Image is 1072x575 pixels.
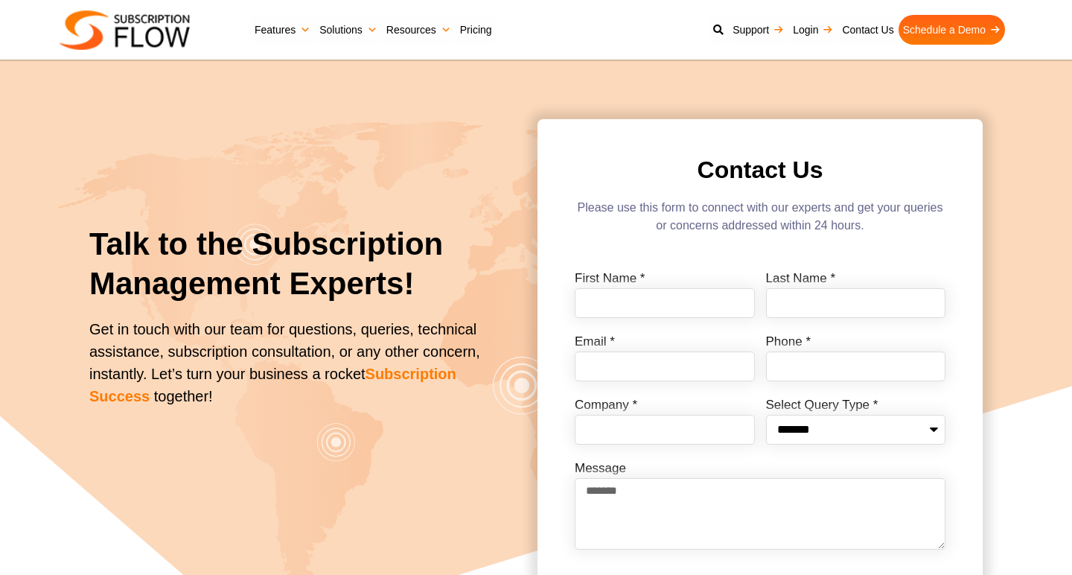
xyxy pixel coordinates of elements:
[766,398,878,415] label: Select Query Type *
[575,272,645,288] label: First Name *
[766,272,836,288] label: Last Name *
[456,15,497,45] a: Pricing
[89,318,482,407] div: Get in touch with our team for questions, queries, technical assistance, subscription consultatio...
[728,15,788,45] a: Support
[60,10,190,50] img: Subscriptionflow
[382,15,456,45] a: Resources
[575,398,637,415] label: Company *
[575,199,945,242] div: Please use this form to connect with our experts and get your queries or concerns addressed withi...
[250,15,315,45] a: Features
[89,225,482,303] h1: Talk to the Subscription Management Experts!
[766,335,811,352] label: Phone *
[575,462,626,478] label: Message
[788,15,837,45] a: Login
[315,15,382,45] a: Solutions
[575,335,615,352] label: Email *
[899,15,1005,45] a: Schedule a Demo
[575,156,945,184] h2: Contact Us
[837,15,898,45] a: Contact Us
